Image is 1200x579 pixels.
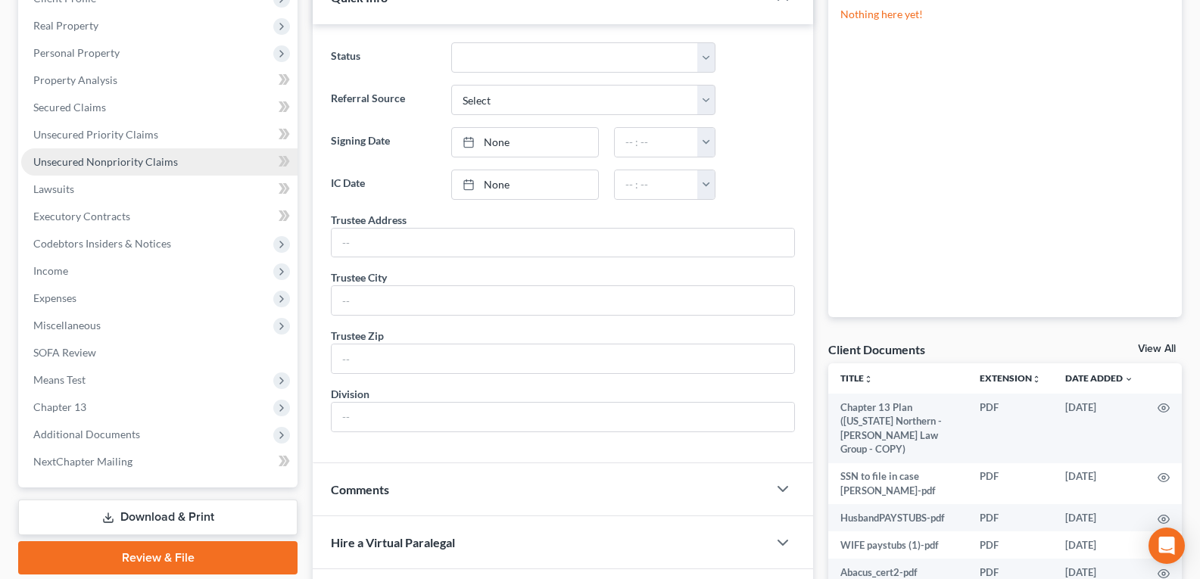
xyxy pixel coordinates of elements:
[323,170,443,200] label: IC Date
[33,46,120,59] span: Personal Property
[21,67,298,94] a: Property Analysis
[21,94,298,121] a: Secured Claims
[968,394,1053,463] td: PDF
[615,128,698,157] input: -- : --
[332,403,794,431] input: --
[18,500,298,535] a: Download & Print
[21,339,298,366] a: SOFA Review
[828,531,968,559] td: WIFE paystubs (1)-pdf
[33,264,68,277] span: Income
[21,448,298,475] a: NextChapter Mailing
[1149,528,1185,564] div: Open Intercom Messenger
[615,170,698,199] input: -- : --
[332,229,794,257] input: --
[33,346,96,359] span: SOFA Review
[21,148,298,176] a: Unsecured Nonpriority Claims
[323,127,443,157] label: Signing Date
[33,128,158,141] span: Unsecured Priority Claims
[21,203,298,230] a: Executory Contracts
[1065,372,1133,384] a: Date Added expand_more
[323,85,443,115] label: Referral Source
[980,372,1041,384] a: Extensionunfold_more
[968,504,1053,531] td: PDF
[33,182,74,195] span: Lawsuits
[331,269,387,285] div: Trustee City
[968,531,1053,559] td: PDF
[33,19,98,32] span: Real Property
[33,428,140,440] span: Additional Documents
[828,504,968,531] td: HusbandPAYSTUBS-pdf
[828,463,968,505] td: SSN to file in case [PERSON_NAME]-pdf
[33,73,117,86] span: Property Analysis
[18,541,298,574] a: Review & File
[331,386,369,402] div: Division
[33,373,86,386] span: Means Test
[840,7,1170,22] p: Nothing here yet!
[452,128,598,157] a: None
[21,121,298,148] a: Unsecured Priority Claims
[33,400,86,413] span: Chapter 13
[331,212,407,228] div: Trustee Address
[331,482,389,497] span: Comments
[864,375,873,384] i: unfold_more
[1053,531,1145,559] td: [DATE]
[968,463,1053,505] td: PDF
[33,210,130,223] span: Executory Contracts
[33,155,178,168] span: Unsecured Nonpriority Claims
[840,372,873,384] a: Titleunfold_more
[828,341,925,357] div: Client Documents
[33,319,101,332] span: Miscellaneous
[1053,504,1145,531] td: [DATE]
[1138,344,1176,354] a: View All
[21,176,298,203] a: Lawsuits
[828,394,968,463] td: Chapter 13 Plan ([US_STATE] Northern - [PERSON_NAME] Law Group - COPY)
[33,291,76,304] span: Expenses
[33,237,171,250] span: Codebtors Insiders & Notices
[332,286,794,315] input: --
[323,42,443,73] label: Status
[1053,463,1145,505] td: [DATE]
[331,535,455,549] span: Hire a Virtual Paralegal
[1032,375,1041,384] i: unfold_more
[33,455,132,468] span: NextChapter Mailing
[1053,394,1145,463] td: [DATE]
[452,170,598,199] a: None
[331,328,384,344] div: Trustee Zip
[33,101,106,114] span: Secured Claims
[332,344,794,373] input: --
[1124,375,1133,384] i: expand_more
